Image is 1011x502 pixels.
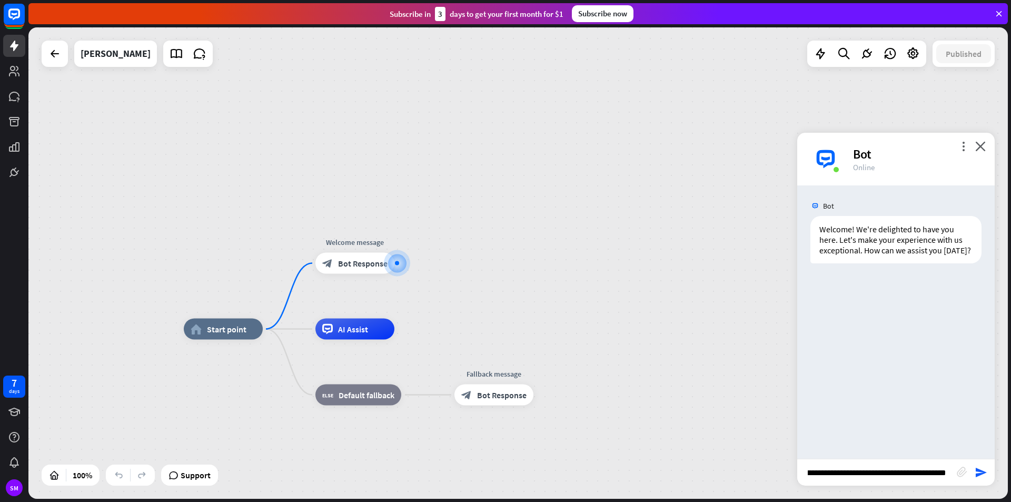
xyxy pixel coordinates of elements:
[975,466,987,479] i: send
[447,369,541,379] div: Fallback message
[958,141,968,151] i: more_vert
[70,467,95,484] div: 100%
[3,376,25,398] a: 7 days
[8,4,40,36] button: Open LiveChat chat widget
[322,258,333,269] i: block_bot_response
[975,141,986,151] i: close
[191,324,202,334] i: home_2
[338,258,388,269] span: Bot Response
[572,5,633,22] div: Subscribe now
[339,390,394,400] span: Default fallback
[477,390,527,400] span: Bot Response
[823,201,834,211] span: Bot
[12,378,17,388] div: 7
[181,467,211,484] span: Support
[435,7,445,21] div: 3
[322,390,333,400] i: block_fallback
[810,216,982,263] div: Welcome! We're delighted to have you here. Let's make your experience with us exceptional. How ca...
[853,146,982,162] div: Bot
[338,324,368,334] span: AI Assist
[390,7,563,21] div: Subscribe in days to get your first month for $1
[207,324,246,334] span: Start point
[936,44,991,63] button: Published
[853,162,982,172] div: Online
[9,388,19,395] div: days
[957,467,967,477] i: block_attachment
[461,390,472,400] i: block_bot_response
[6,479,23,496] div: SM
[81,41,151,67] div: Penny
[308,237,402,248] div: Welcome message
